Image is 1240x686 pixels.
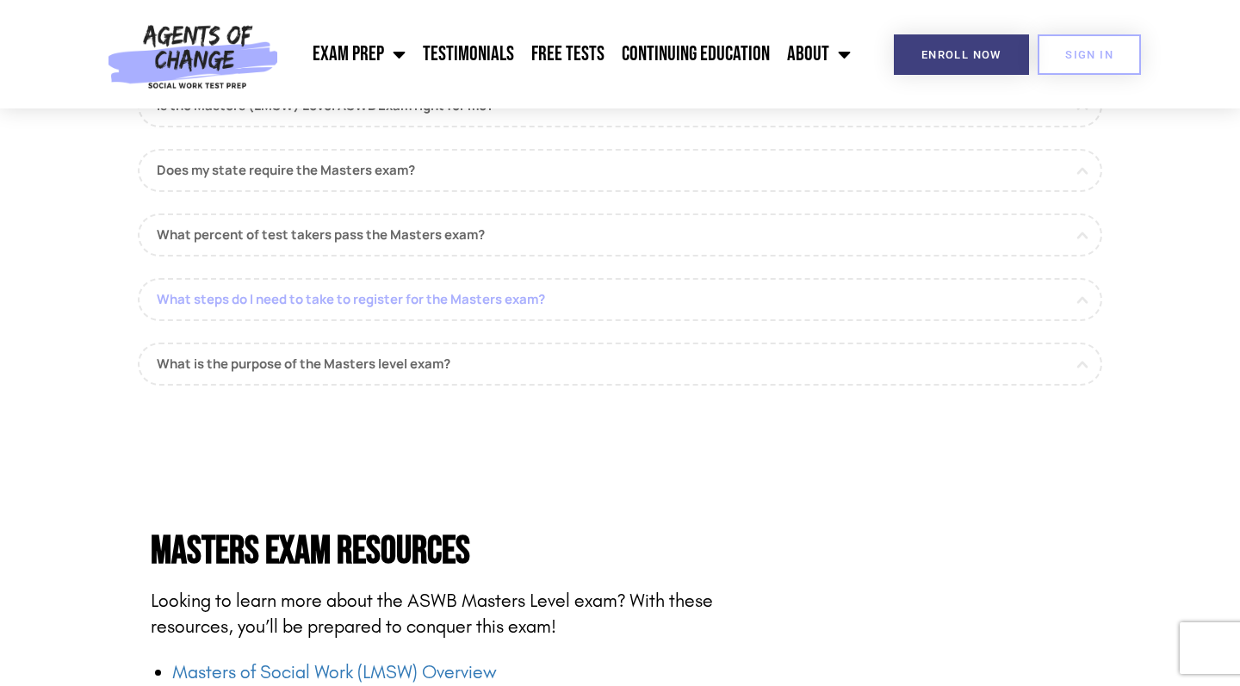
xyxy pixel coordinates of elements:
[414,33,523,76] a: Testimonials
[287,33,860,76] nav: Menu
[138,149,1102,192] a: Does my state require the Masters exam?
[921,49,1001,60] span: Enroll Now
[172,661,497,683] a: Masters of Social Work (LMSW) Overview
[778,33,859,76] a: About
[138,278,1102,321] a: What steps do I need to take to register for the Masters exam?
[523,33,613,76] a: Free Tests
[613,33,778,76] a: Continuing Education
[138,213,1102,256] a: What percent of test takers pass the Masters exam?
[1038,34,1141,75] a: SIGN IN
[1065,49,1113,60] span: SIGN IN
[894,34,1029,75] a: Enroll Now
[151,588,787,641] p: Looking to learn more about the ASWB Masters Level exam? With these resources, you’ll be prepared...
[304,33,414,76] a: Exam Prep
[138,343,1102,386] a: What is the purpose of the Masters level exam?
[151,532,787,571] h4: Masters Exam Resources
